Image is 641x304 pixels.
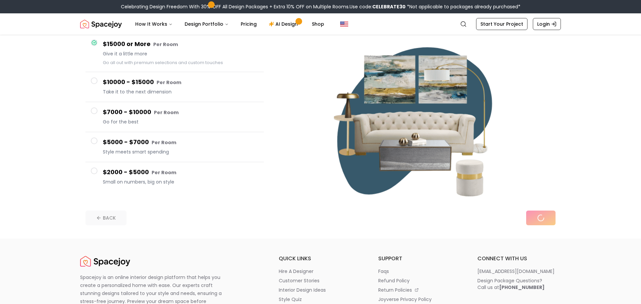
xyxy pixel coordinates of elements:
[476,18,527,30] a: Start Your Project
[378,287,412,293] p: return policies
[279,277,319,284] p: customer stories
[378,296,432,303] p: joyverse privacy policy
[80,17,122,31] a: Spacejoy
[103,88,258,95] span: Take it to the next dimension
[103,148,258,155] span: Style meets smart spending
[154,109,179,116] small: Per Room
[103,137,258,147] h4: $5000 - $7000
[130,17,178,31] button: How It Works
[533,18,561,30] a: Login
[477,268,561,275] a: [EMAIL_ADDRESS][DOMAIN_NAME]
[103,179,258,185] span: Small on numbers, big on style
[477,268,555,275] p: [EMAIL_ADDRESS][DOMAIN_NAME]
[152,139,176,146] small: Per Room
[279,296,362,303] a: style quiz
[80,255,130,268] img: Spacejoy Logo
[103,39,258,49] h4: $15000 or More
[378,277,462,284] a: refund policy
[103,50,258,57] span: Give it a little more
[85,102,264,132] button: $7000 - $10000 Per RoomGo for the best
[279,277,362,284] a: customer stories
[477,277,561,291] a: Design Package Questions?Call us at[PHONE_NUMBER]
[279,287,362,293] a: interior design ideas
[378,296,462,303] a: joyverse privacy policy
[103,60,223,65] small: Go all out with premium selections and custom touches
[263,17,305,31] a: AI Design
[279,255,362,263] h6: quick links
[80,17,122,31] img: Spacejoy Logo
[80,255,130,268] a: Spacejoy
[378,268,462,275] a: faqs
[103,107,258,117] h4: $7000 - $10000
[85,162,264,192] button: $2000 - $5000 Per RoomSmall on numbers, big on style
[378,268,389,275] p: faqs
[130,17,330,31] nav: Main
[103,168,258,177] h4: $2000 - $5000
[306,17,330,31] a: Shop
[121,3,520,10] div: Celebrating Design Freedom With 30% OFF All Design Packages + Extra 10% OFF on Multiple Rooms.
[350,3,406,10] span: Use code:
[372,3,406,10] b: CELEBRATE30
[152,169,176,176] small: Per Room
[157,79,181,86] small: Per Room
[477,277,545,291] div: Design Package Questions? Call us at
[80,13,561,35] nav: Global
[103,77,258,87] h4: $10000 - $15000
[279,287,326,293] p: interior design ideas
[279,296,302,303] p: style quiz
[378,277,410,284] p: refund policy
[85,132,264,162] button: $5000 - $7000 Per RoomStyle meets smart spending
[279,268,362,275] a: hire a designer
[179,17,234,31] button: Design Portfolio
[279,268,313,275] p: hire a designer
[153,41,178,48] small: Per Room
[85,34,264,72] button: $15000 or More Per RoomGive it a little moreGo all out with premium selections and custom touches
[235,17,262,31] a: Pricing
[406,3,520,10] span: *Not applicable to packages already purchased*
[85,72,264,102] button: $10000 - $15000 Per RoomTake it to the next dimension
[340,20,348,28] img: United States
[477,255,561,263] h6: connect with us
[103,118,258,125] span: Go for the best
[499,284,545,291] b: [PHONE_NUMBER]
[378,287,462,293] a: return policies
[378,255,462,263] h6: support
